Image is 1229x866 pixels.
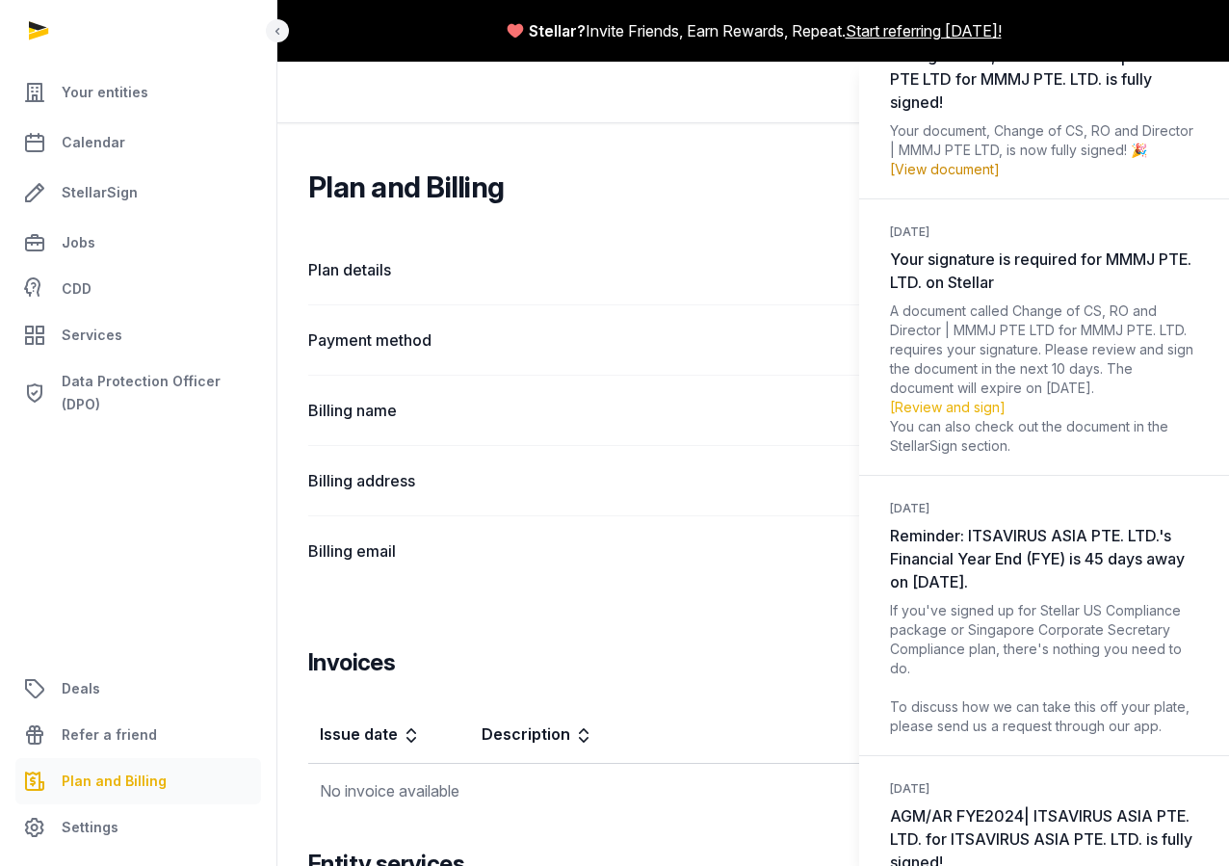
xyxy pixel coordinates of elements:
span: Reminder: ITSAVIRUS ASIA PTE. LTD.'s Financial Year End (FYE) is 45 days away on [DATE]. [890,526,1185,591]
a: [Review and sign] [890,399,1006,415]
iframe: Chat Widget [1133,774,1229,866]
small: [DATE] [890,501,929,516]
div: A document called Change of CS, RO and Director | MMMJ PTE LTD for MMMJ PTE. LTD. requires your s... [890,302,1198,456]
small: [DATE] [890,781,929,797]
a: [View document] [890,161,1000,177]
small: [DATE] [890,224,929,240]
div: Your document, Change of CS, RO and Director | MMMJ PTE LTD, is now fully signed! 🎉 [890,121,1198,179]
div: If you've signed up for Stellar US Compliance package or Singapore Corporate Secretary Compliance... [890,601,1198,736]
span: Your signature is required for MMMJ PTE. LTD. on Stellar [890,249,1191,292]
span: Change of CS, RO and Director | MMMJ PTE LTD for MMMJ PTE. LTD. is fully signed! [890,46,1179,112]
